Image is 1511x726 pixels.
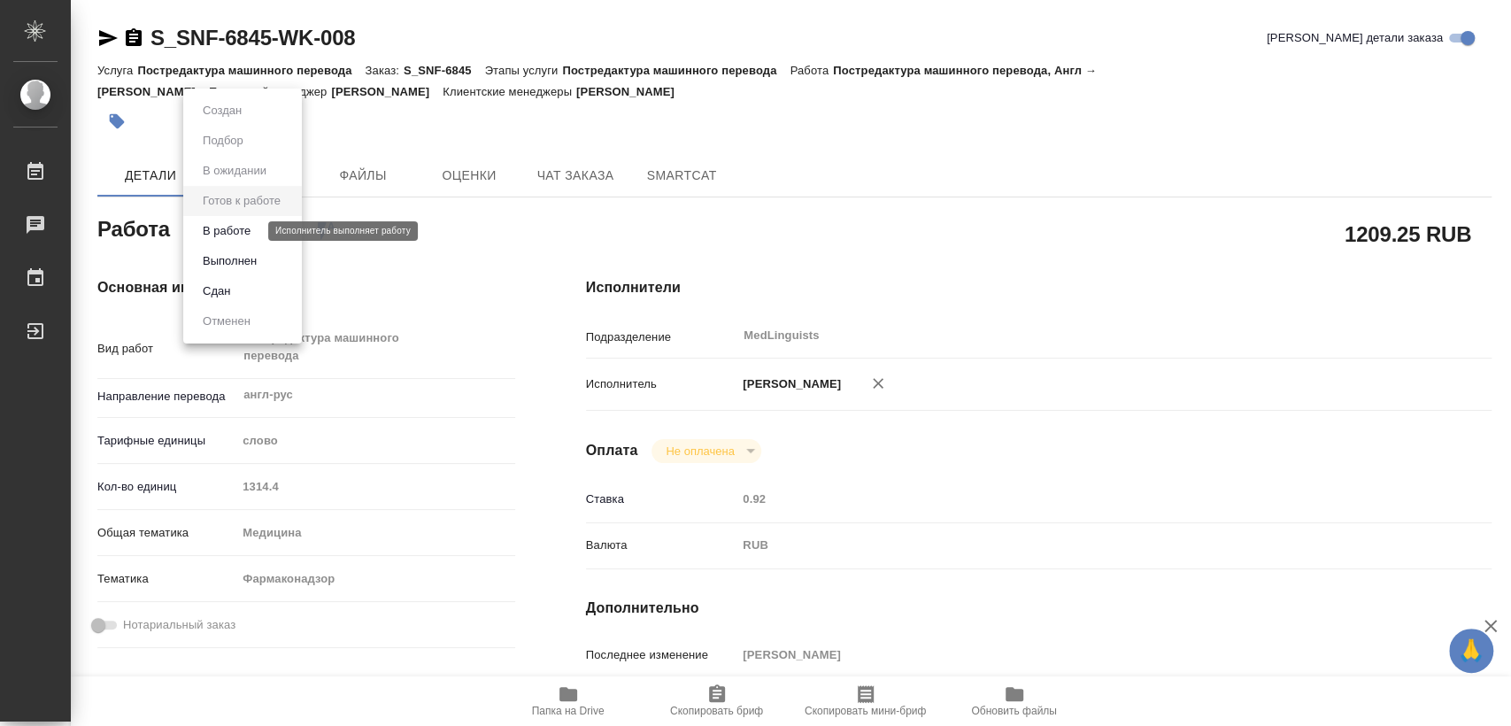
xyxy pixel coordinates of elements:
[197,191,286,211] button: Готов к работе
[197,101,247,120] button: Создан
[197,312,256,331] button: Отменен
[197,282,235,301] button: Сдан
[197,221,256,241] button: В работе
[197,251,262,271] button: Выполнен
[197,131,249,151] button: Подбор
[197,161,272,181] button: В ожидании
